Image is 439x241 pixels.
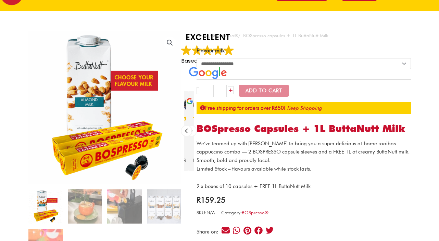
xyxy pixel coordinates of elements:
[197,195,201,204] span: R
[107,189,141,224] img: bospresso capsule cold brew 0
[197,139,411,173] p: We’ve teamed up with [PERSON_NAME] to bring you a super delicious at-home rooibos cappuccino comb...
[254,226,263,235] div: Share on facebook
[221,226,230,235] div: Share on email
[232,226,241,235] div: Share on whatsapp
[287,105,322,111] a: Keep Shopping
[239,85,289,97] button: Add to Cart
[243,226,252,235] div: Share on pinterest
[197,31,411,40] nav: Breadcrumb
[221,209,268,217] span: Category:
[197,195,225,204] bdi: 159.25
[200,105,286,111] strong: Free shipping for orders over R650!
[197,48,225,54] label: Flavour milk
[189,67,227,79] img: Google
[181,45,191,55] img: Google
[265,226,274,235] div: Share on twitter
[186,126,196,136] div: Next review
[164,37,176,49] a: View full-screen image gallery
[213,85,227,97] input: Product quantity
[202,45,213,55] img: Google
[68,189,102,224] img: bospresso rooibos cappuccino
[181,57,234,64] span: Based on
[228,86,234,94] a: +
[197,209,215,217] span: SKU:
[192,45,202,55] img: Google
[206,210,215,215] span: N/A
[28,189,63,224] img: bospresso capsules + 1l buttanutt milk
[197,182,411,191] p: 2 x boxes of 10 capsules + FREE 1L ButtaNutt Milk
[197,123,411,135] h1: BOSpresso capsules + 1L ButtaNutt Milk
[242,210,268,215] a: BOSpresso®
[197,166,311,172] span: Limited Stock – flavours available while stock lasts.
[147,189,181,224] img: bospresso capsules + 1l buttanutt milk
[181,126,192,136] div: Previous review
[197,229,221,235] div: Share on:
[213,45,223,55] img: Google
[224,45,234,55] img: Google
[197,87,199,94] a: -
[181,31,234,43] strong: EXCELLENT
